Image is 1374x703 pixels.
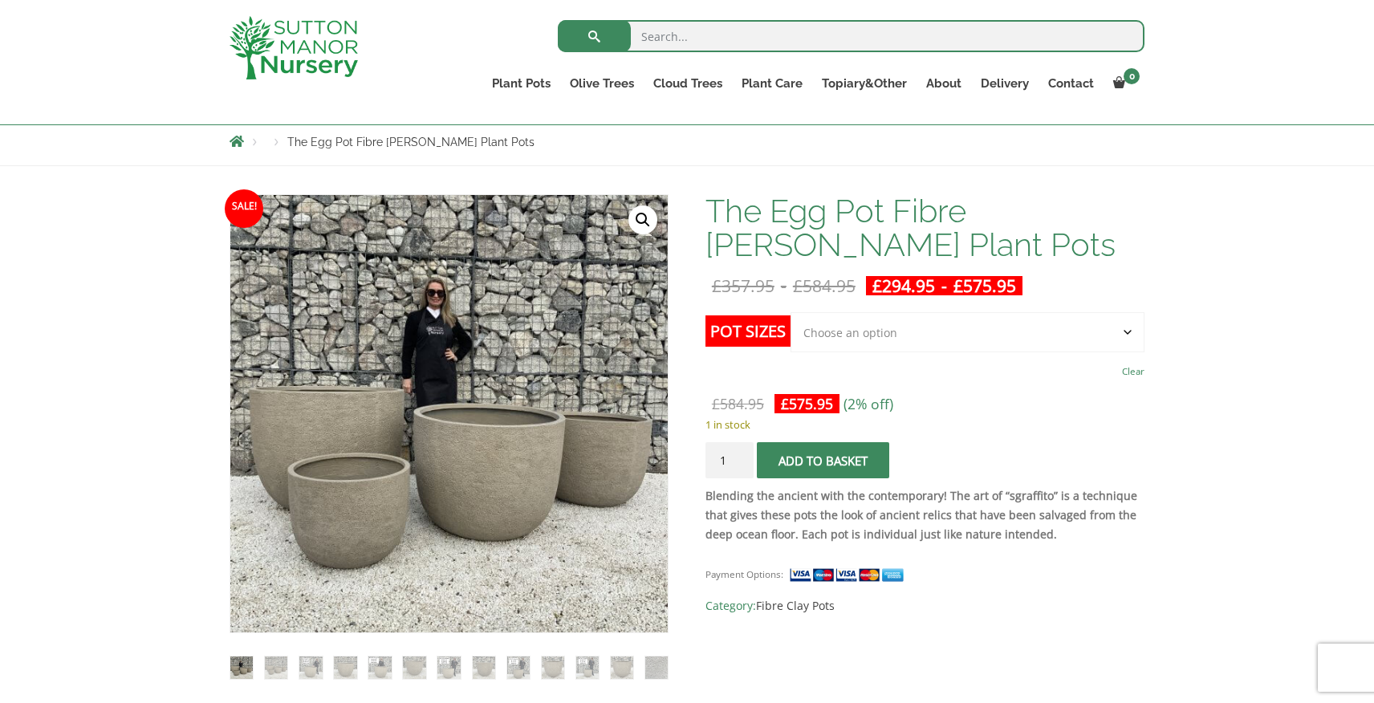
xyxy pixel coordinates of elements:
[844,394,893,413] span: (2% off)
[757,442,889,478] button: Add to basket
[712,274,722,297] span: £
[473,656,495,679] img: The Egg Pot Fibre Clay Champagne Plant Pots - Image 8
[705,568,783,580] small: Payment Options:
[230,16,358,79] img: logo
[611,656,633,679] img: The Egg Pot Fibre Clay Champagne Plant Pots - Image 12
[299,656,322,679] img: The Egg Pot Fibre Clay Champagne Plant Pots - Image 3
[1039,72,1104,95] a: Contact
[705,488,1137,542] strong: Blending the ancient with the contemporary! The art of “sgraffito” is a technique that gives thes...
[953,274,1016,297] bdi: 575.95
[781,394,833,413] bdi: 575.95
[265,656,287,679] img: The Egg Pot Fibre Clay Champagne Plant Pots - Image 2
[645,656,668,679] img: The Egg Pot Fibre Clay Champagne Plant Pots - Image 13
[334,656,356,679] img: The Egg Pot Fibre Clay Champagne Plant Pots - Image 4
[793,274,856,297] bdi: 584.95
[368,656,391,679] img: The Egg Pot Fibre Clay Champagne Plant Pots - Image 5
[712,274,774,297] bdi: 357.95
[917,72,971,95] a: About
[953,274,963,297] span: £
[732,72,812,95] a: Plant Care
[1122,360,1144,383] a: Clear options
[230,656,253,679] img: The Egg Pot Fibre Clay Champagne Plant Pots
[705,596,1144,616] span: Category:
[712,394,764,413] bdi: 584.95
[225,189,263,228] span: Sale!
[756,598,835,613] a: Fibre Clay Pots
[482,72,560,95] a: Plant Pots
[705,194,1144,262] h1: The Egg Pot Fibre [PERSON_NAME] Plant Pots
[628,205,657,234] a: View full-screen image gallery
[705,276,862,295] del: -
[712,394,720,413] span: £
[872,274,935,297] bdi: 294.95
[560,72,644,95] a: Olive Trees
[1104,72,1144,95] a: 0
[866,276,1022,295] ins: -
[705,415,1144,434] p: 1 in stock
[230,135,1144,148] nav: Breadcrumbs
[793,274,803,297] span: £
[644,72,732,95] a: Cloud Trees
[872,274,882,297] span: £
[403,656,425,679] img: The Egg Pot Fibre Clay Champagne Plant Pots - Image 6
[781,394,789,413] span: £
[971,72,1039,95] a: Delivery
[812,72,917,95] a: Topiary&Other
[789,567,909,583] img: payment supported
[287,136,535,148] span: The Egg Pot Fibre [PERSON_NAME] Plant Pots
[507,656,530,679] img: The Egg Pot Fibre Clay Champagne Plant Pots - Image 9
[558,20,1144,52] input: Search...
[576,656,599,679] img: The Egg Pot Fibre Clay Champagne Plant Pots - Image 11
[705,442,754,478] input: Product quantity
[1124,68,1140,84] span: 0
[705,315,791,347] label: Pot Sizes
[542,656,564,679] img: The Egg Pot Fibre Clay Champagne Plant Pots - Image 10
[437,656,460,679] img: The Egg Pot Fibre Clay Champagne Plant Pots - Image 7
